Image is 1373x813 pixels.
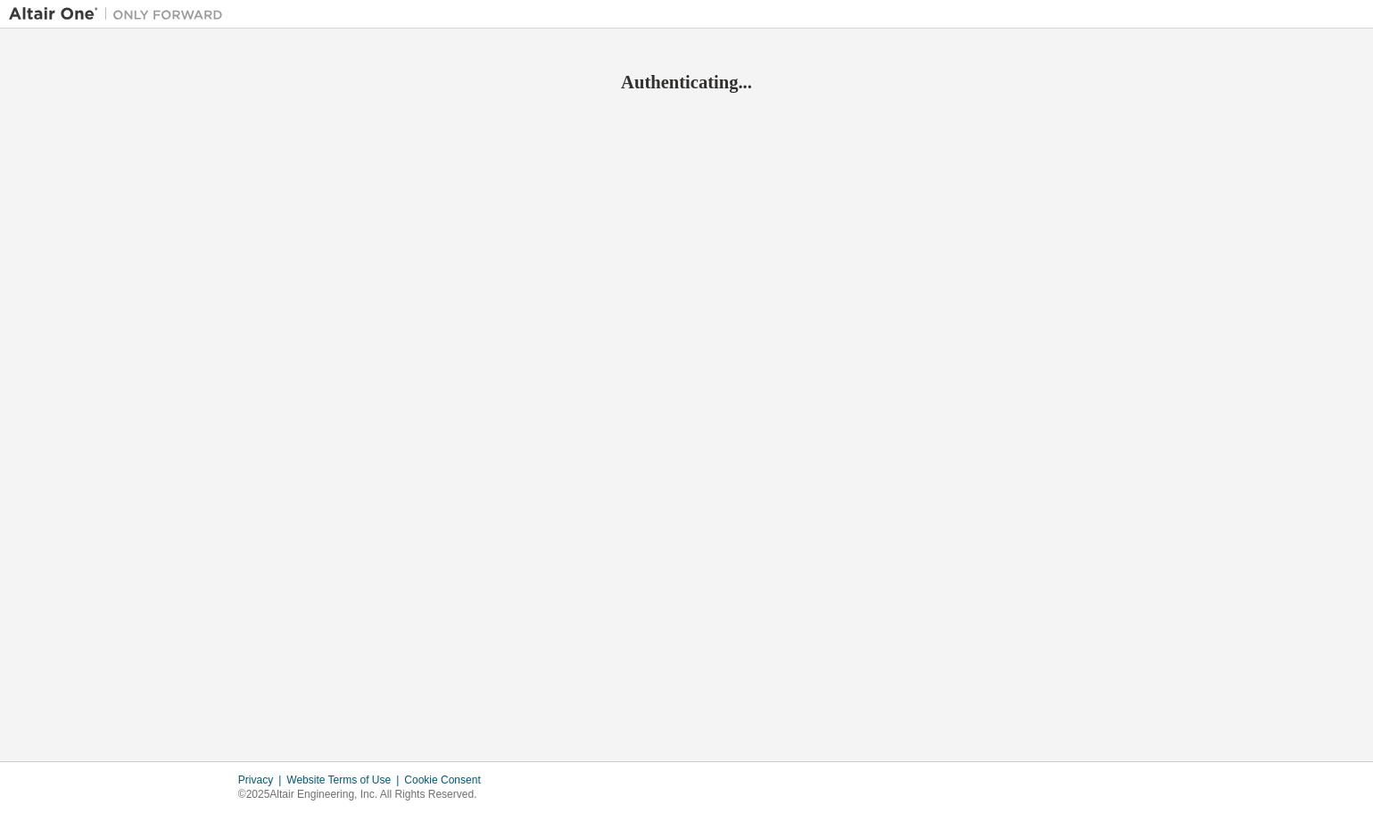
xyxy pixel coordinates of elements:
img: Altair One [9,5,232,23]
p: © 2025 Altair Engineering, Inc. All Rights Reserved. [238,787,492,802]
div: Privacy [238,773,286,787]
div: Website Terms of Use [286,773,404,787]
div: Cookie Consent [404,773,491,787]
h2: Authenticating... [9,71,1364,94]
